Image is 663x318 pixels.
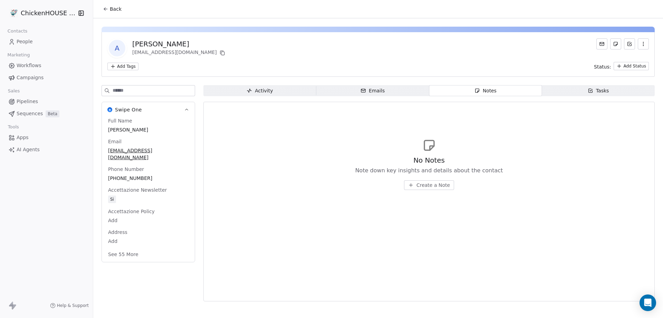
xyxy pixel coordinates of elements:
div: [EMAIL_ADDRESS][DOMAIN_NAME] [132,49,227,57]
a: Workflows [6,60,87,71]
span: Contacts [4,26,30,36]
span: ChickenHOUSE snc [21,9,76,18]
span: Accettazione Policy [107,208,156,215]
img: 4.jpg [10,9,18,17]
span: [EMAIL_ADDRESS][DOMAIN_NAME] [108,147,189,161]
span: Create a Note [416,182,450,189]
a: Pipelines [6,96,87,107]
button: ChickenHOUSE snc [8,7,74,19]
span: Swipe One [115,106,142,113]
span: Help & Support [57,303,89,308]
span: A [109,40,125,56]
span: Accettazione Newsletter [107,187,168,193]
span: [PERSON_NAME] [108,126,189,133]
span: Status: [594,63,611,70]
span: Pipelines [17,98,38,105]
div: [PERSON_NAME] [132,39,227,49]
span: No Notes [413,155,445,165]
div: Si [110,196,114,203]
button: Create a Note [404,180,454,190]
span: Add [108,238,189,245]
span: Back [110,6,122,12]
span: Beta [46,110,59,117]
button: Add Status [614,62,649,70]
a: Campaigns [6,72,87,83]
span: Apps [17,134,29,141]
span: Sales [5,86,23,96]
div: Tasks [588,87,609,94]
div: Emails [361,87,385,94]
div: Swipe OneSwipe One [102,117,195,262]
span: AI Agents [17,146,40,153]
div: Open Intercom Messenger [640,294,656,311]
span: Address [107,229,129,236]
button: Back [99,3,126,15]
span: Campaigns [17,74,44,81]
span: [PHONE_NUMBER] [108,175,189,182]
span: Full Name [107,117,134,124]
span: Marketing [4,50,33,60]
span: Note down key insights and details about the contact [355,166,503,175]
a: AI Agents [6,144,87,155]
span: People [17,38,33,45]
a: Apps [6,132,87,143]
a: People [6,36,87,47]
span: Phone Number [107,166,145,173]
button: Swipe OneSwipe One [102,102,195,117]
img: Swipe One [107,107,112,112]
button: See 55 More [104,248,143,261]
span: Workflows [17,62,41,69]
button: Add Tags [107,63,138,70]
span: Tools [5,122,22,132]
span: Sequences [17,110,43,117]
span: Add [108,217,189,224]
span: Email [107,138,123,145]
div: Activity [247,87,273,94]
a: Help & Support [50,303,89,308]
a: SequencesBeta [6,108,87,119]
